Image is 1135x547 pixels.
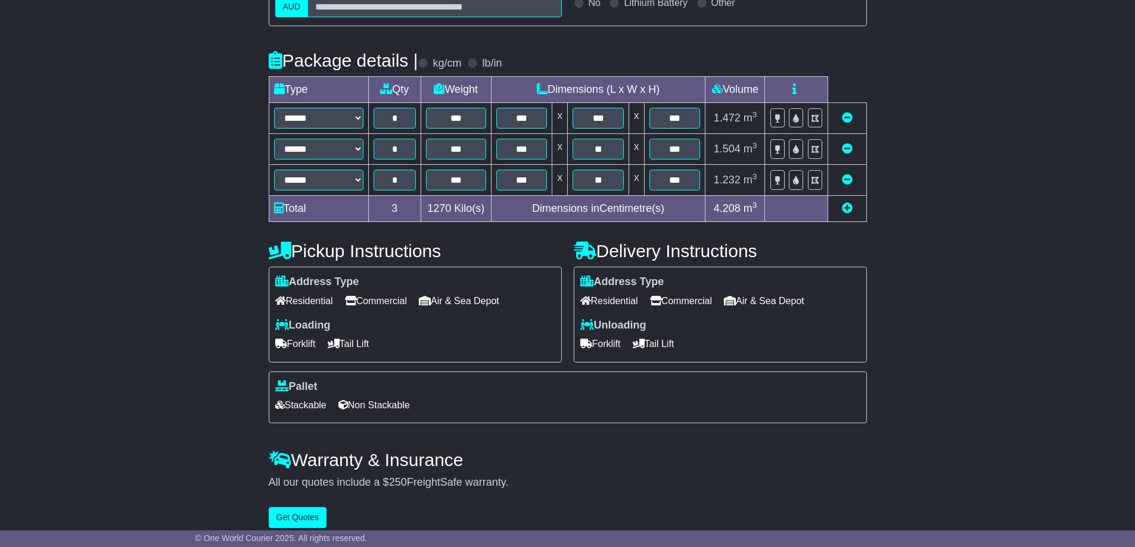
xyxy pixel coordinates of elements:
label: Loading [275,319,331,332]
span: m [744,112,757,124]
a: Remove this item [842,112,853,124]
label: Address Type [580,276,664,289]
label: Unloading [580,319,646,332]
span: Tail Lift [633,335,674,353]
h4: Delivery Instructions [574,241,867,261]
td: x [629,134,644,165]
label: kg/cm [433,57,461,70]
h4: Pickup Instructions [269,241,562,261]
label: lb/in [482,57,502,70]
a: Add new item [842,202,853,214]
h4: Warranty & Insurance [269,450,867,470]
span: Commercial [345,292,407,310]
span: 1270 [427,202,451,214]
span: 1.472 [714,112,741,124]
span: 250 [389,476,407,488]
span: 1.232 [714,174,741,186]
td: 3 [368,196,421,222]
a: Remove this item [842,143,853,155]
td: x [552,103,568,134]
div: All our quotes include a $ FreightSafe warranty. [269,476,867,489]
td: Qty [368,77,421,103]
td: Type [269,77,368,103]
span: Air & Sea Depot [724,292,804,310]
td: x [552,134,568,165]
span: 1.504 [714,143,741,155]
span: Tail Lift [328,335,369,353]
span: Commercial [650,292,712,310]
a: Remove this item [842,174,853,186]
sup: 3 [752,141,757,150]
td: x [552,165,568,196]
span: m [744,143,757,155]
td: Total [269,196,368,222]
sup: 3 [752,172,757,181]
span: Forklift [580,335,621,353]
sup: 3 [752,201,757,210]
span: Non Stackable [338,396,410,414]
span: © One World Courier 2025. All rights reserved. [195,533,368,543]
span: Residential [275,292,333,310]
span: 4.208 [714,202,741,214]
sup: 3 [752,110,757,119]
button: Get Quotes [269,507,327,528]
label: Pallet [275,380,318,393]
td: Dimensions in Centimetre(s) [491,196,705,222]
span: Stackable [275,396,326,414]
label: Address Type [275,276,359,289]
td: x [629,165,644,196]
td: Dimensions (L x W x H) [491,77,705,103]
td: x [629,103,644,134]
span: m [744,202,757,214]
h4: Package details | [269,51,418,70]
span: m [744,174,757,186]
td: Volume [705,77,765,103]
span: Forklift [275,335,316,353]
span: Air & Sea Depot [419,292,499,310]
td: Kilo(s) [421,196,491,222]
td: Weight [421,77,491,103]
span: Residential [580,292,638,310]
